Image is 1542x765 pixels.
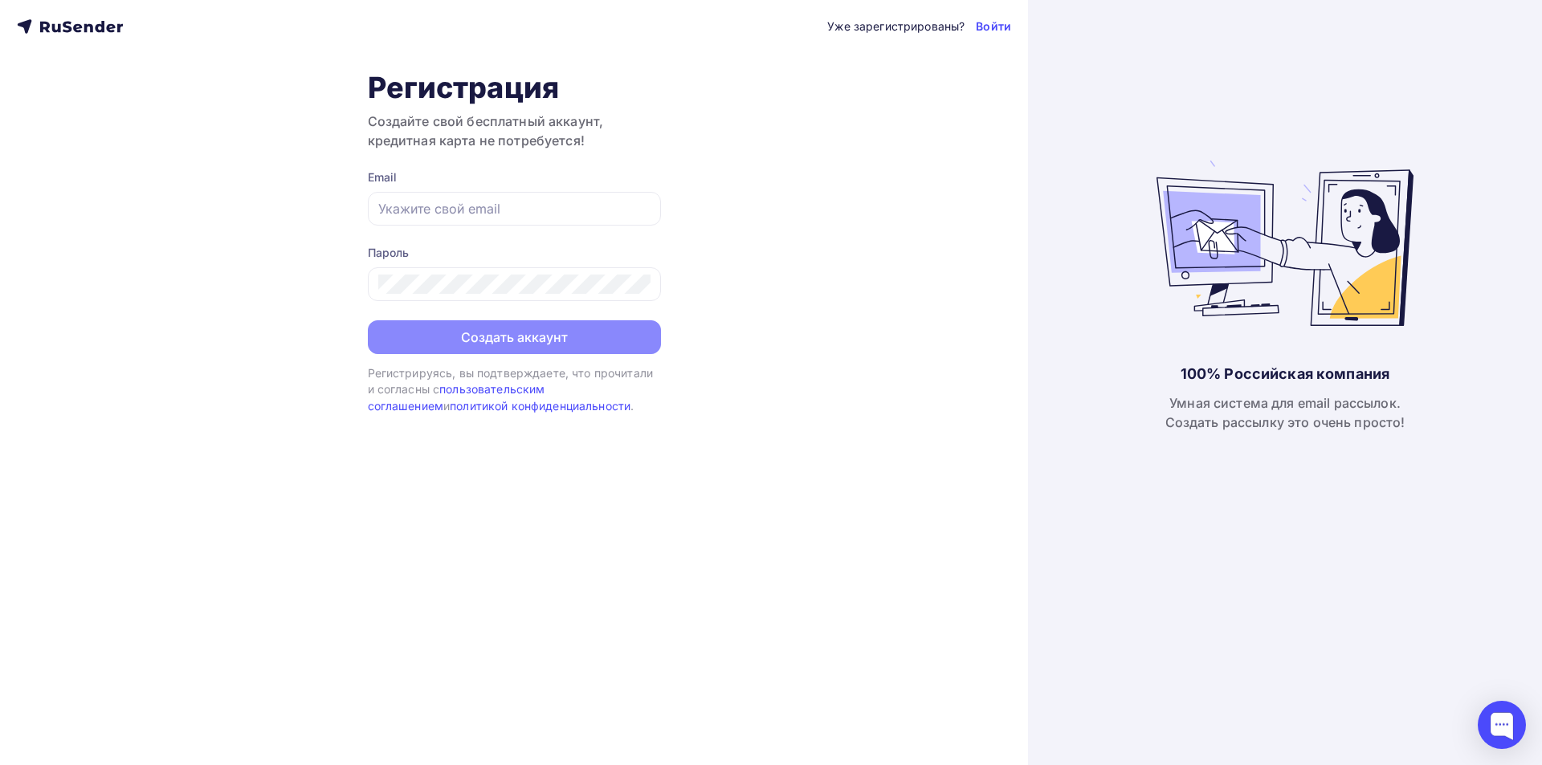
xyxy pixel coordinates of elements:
div: Уже зарегистрированы? [827,18,965,35]
div: 100% Российская компания [1181,364,1389,384]
a: политикой конфиденциальности [450,399,630,413]
a: Войти [976,18,1011,35]
div: Умная система для email рассылок. Создать рассылку это очень просто! [1165,393,1405,432]
div: Пароль [368,245,661,261]
a: пользовательским соглашением [368,382,545,412]
button: Создать аккаунт [368,320,661,354]
div: Регистрируясь, вы подтверждаете, что прочитали и согласны с и . [368,365,661,414]
h1: Регистрация [368,70,661,105]
input: Укажите свой email [378,199,651,218]
div: Email [368,169,661,185]
h3: Создайте свой бесплатный аккаунт, кредитная карта не потребуется! [368,112,661,150]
